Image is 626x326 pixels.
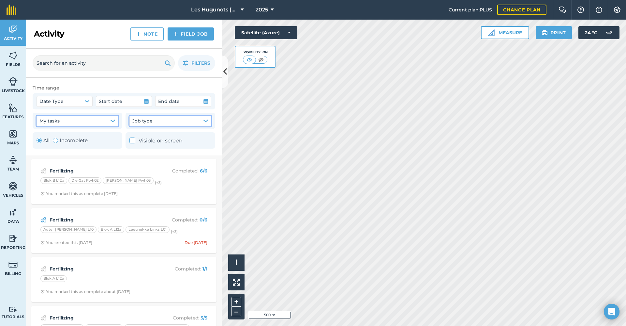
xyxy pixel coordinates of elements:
[136,30,141,38] img: svg+xml;base64,PHN2ZyB4bWxucz0iaHR0cDovL3d3dy53My5vcmcvMjAwMC9zdmciIHdpZHRoPSIxNCIgaGVpZ2h0PSIyNC...
[155,96,211,106] button: End date
[37,116,118,126] button: My tasks
[156,314,207,321] p: Completed :
[185,240,207,245] div: Due [DATE]
[40,289,45,294] img: Clock with arrow pointing clockwise
[231,307,241,316] button: –
[168,27,214,41] a: Field Job
[40,275,67,282] div: Blok A L12a
[8,77,18,87] img: svg+xml;base64,PD94bWwgdmVyc2lvbj0iMS4wIiBlbmNvZGluZz0idXRmLTgiPz4KPCEtLSBHZW5lcmF0b3I6IEFkb2JlIE...
[191,59,210,67] span: Filters
[40,314,47,322] img: svg+xml;base64,PD94bWwgdmVyc2lvbj0iMS4wIiBlbmNvZGluZz0idXRmLTgiPz4KPCEtLSBHZW5lcmF0b3I6IEFkb2JlIE...
[34,29,64,39] h2: Activity
[200,217,207,223] strong: 0 / 6
[8,51,18,60] img: svg+xml;base64,PHN2ZyB4bWxucz0iaHR0cDovL3d3dy53My5vcmcvMjAwMC9zdmciIHdpZHRoPSI1NiIgaGVpZ2h0PSI2MC...
[613,7,621,13] img: A cog icon
[8,306,18,313] img: svg+xml;base64,PD94bWwgdmVyc2lvbj0iMS4wIiBlbmNvZGluZz0idXRmLTgiPz4KPCEtLSBHZW5lcmF0b3I6IEFkb2JlIE...
[35,212,213,249] a: FertilizingCompleted: 0/6Agter [PERSON_NAME] L10Blok A L12aLeeuhekke Links L01(+3)Clock with arro...
[497,5,546,15] a: Change plan
[156,167,207,174] p: Completed :
[37,137,88,144] div: Toggle Activity
[243,50,268,55] div: Visibility: On
[191,6,238,14] span: Les Hugunots [GEOGRAPHIC_DATA]
[178,55,215,71] button: Filters
[156,216,207,223] p: Completed :
[8,103,18,113] img: svg+xml;base64,PHN2ZyB4bWxucz0iaHR0cDovL3d3dy53My5vcmcvMjAwMC9zdmciIHdpZHRoPSI1NiIgaGVpZ2h0PSI2MC...
[8,129,18,139] img: svg+xml;base64,PHN2ZyB4bWxucz0iaHR0cDovL3d3dy53My5vcmcvMjAwMC9zdmciIHdpZHRoPSI1NiIgaGVpZ2h0PSI2MC...
[40,191,118,196] div: You marked this as complete [DATE]
[233,279,240,286] img: Four arrows, one pointing top left, one top right, one bottom right and the last bottom left
[37,96,93,106] button: Date Type
[96,96,152,106] button: Start date
[542,29,548,37] img: svg+xml;base64,PHN2ZyB4bWxucz0iaHR0cDovL3d3dy53My5vcmcvMjAwMC9zdmciIHdpZHRoPSIxOSIgaGVpZ2h0PSIyNC...
[8,260,18,269] img: svg+xml;base64,PD94bWwgdmVyc2lvbj0iMS4wIiBlbmNvZGluZz0idXRmLTgiPz4KPCEtLSBHZW5lcmF0b3I6IEFkb2JlIE...
[536,26,572,39] button: Print
[8,234,18,243] img: svg+xml;base64,PD94bWwgdmVyc2lvbj0iMS4wIiBlbmNvZGluZz0idXRmLTgiPz4KPCEtLSBHZW5lcmF0b3I6IEFkb2JlIE...
[103,177,154,184] div: [PERSON_NAME] Pwh03
[8,155,18,165] img: svg+xml;base64,PD94bWwgdmVyc2lvbj0iMS4wIiBlbmNvZGluZz0idXRmLTgiPz4KPCEtLSBHZW5lcmF0b3I6IEFkb2JlIE...
[99,98,122,105] span: Start date
[231,297,241,307] button: +
[449,6,492,13] span: Current plan : PLUS
[129,116,211,126] button: Job type
[40,191,45,196] img: Clock with arrow pointing clockwise
[155,180,162,185] small: (+ 3 )
[578,26,619,39] button: 24 °C
[577,7,585,13] img: A question mark icon
[173,30,178,38] img: svg+xml;base64,PHN2ZyB4bWxucz0iaHR0cDovL3d3dy53My5vcmcvMjAwMC9zdmciIHdpZHRoPSIxNCIgaGVpZ2h0PSIyNC...
[53,137,88,144] label: Incomplete
[235,258,237,267] span: i
[132,117,153,124] span: Job type
[585,26,597,39] span: 24 ° C
[40,226,97,233] div: Agter [PERSON_NAME] L10
[39,117,60,124] span: My tasks
[129,137,183,145] label: Visible on screen
[245,57,253,63] img: svg+xml;base64,PHN2ZyB4bWxucz0iaHR0cDovL3d3dy53My5vcmcvMjAwMC9zdmciIHdpZHRoPSI1MCIgaGVpZ2h0PSI0MC...
[165,59,171,67] img: svg+xml;base64,PHN2ZyB4bWxucz0iaHR0cDovL3d3dy53My5vcmcvMjAwMC9zdmciIHdpZHRoPSIxOSIgaGVpZ2h0PSIyNC...
[35,261,213,298] a: FertilizingCompleted: 1/1Blok A L12aClock with arrow pointing clockwiseYou marked this as complet...
[126,226,170,233] div: Leeuhekke Links L01
[256,6,268,14] span: 2025
[50,167,153,174] strong: Fertilizing
[158,98,180,105] span: End date
[39,98,64,105] span: Date Type
[68,177,101,184] div: Die Gat Pwh02
[50,265,153,272] strong: Fertilizing
[33,84,215,91] div: Time range
[596,6,602,14] img: svg+xml;base64,PHN2ZyB4bWxucz0iaHR0cDovL3d3dy53My5vcmcvMjAwMC9zdmciIHdpZHRoPSIxNyIgaGVpZ2h0PSIxNy...
[40,167,47,175] img: svg+xml;base64,PD94bWwgdmVyc2lvbj0iMS4wIiBlbmNvZGluZz0idXRmLTgiPz4KPCEtLSBHZW5lcmF0b3I6IEFkb2JlIE...
[603,26,616,39] img: svg+xml;base64,PD94bWwgdmVyc2lvbj0iMS4wIiBlbmNvZGluZz0idXRmLTgiPz4KPCEtLSBHZW5lcmF0b3I6IEFkb2JlIE...
[200,168,207,174] strong: 6 / 6
[488,29,495,36] img: Ruler icon
[40,177,67,184] div: Blok B L12b
[40,240,92,245] div: You created this [DATE]
[257,57,265,63] img: svg+xml;base64,PHN2ZyB4bWxucz0iaHR0cDovL3d3dy53My5vcmcvMjAwMC9zdmciIHdpZHRoPSI1MCIgaGVpZ2h0PSI0MC...
[40,240,45,245] img: Clock with arrow pointing clockwise
[130,27,164,41] a: Note
[7,5,16,15] img: fieldmargin Logo
[8,181,18,191] img: svg+xml;base64,PD94bWwgdmVyc2lvbj0iMS4wIiBlbmNvZGluZz0idXRmLTgiPz4KPCEtLSBHZW5lcmF0b3I6IEFkb2JlIE...
[50,216,153,223] strong: Fertilizing
[40,289,130,294] div: You marked this as complete about [DATE]
[201,315,207,321] strong: 5 / 5
[156,265,207,272] p: Completed :
[481,26,529,39] button: Measure
[228,254,245,271] button: i
[8,207,18,217] img: svg+xml;base64,PD94bWwgdmVyc2lvbj0iMS4wIiBlbmNvZGluZz0idXRmLTgiPz4KPCEtLSBHZW5lcmF0b3I6IEFkb2JlIE...
[35,163,213,200] a: FertilizingCompleted: 6/6Blok B L12bDie Gat Pwh02[PERSON_NAME] Pwh03(+3)Clock with arrow pointing...
[235,26,297,39] button: Satellite (Azure)
[202,266,207,272] strong: 1 / 1
[98,226,124,233] div: Blok A L12a
[559,7,566,13] img: Two speech bubbles overlapping with the left bubble in the forefront
[50,314,153,321] strong: Fertilizing
[37,137,50,144] label: All
[40,216,47,224] img: svg+xml;base64,PD94bWwgdmVyc2lvbj0iMS4wIiBlbmNvZGluZz0idXRmLTgiPz4KPCEtLSBHZW5lcmF0b3I6IEFkb2JlIE...
[33,55,175,71] input: Search for an activity
[8,24,18,34] img: svg+xml;base64,PD94bWwgdmVyc2lvbj0iMS4wIiBlbmNvZGluZz0idXRmLTgiPz4KPCEtLSBHZW5lcmF0b3I6IEFkb2JlIE...
[171,229,178,234] small: (+ 3 )
[604,304,619,319] div: Open Intercom Messenger
[40,265,47,273] img: svg+xml;base64,PD94bWwgdmVyc2lvbj0iMS4wIiBlbmNvZGluZz0idXRmLTgiPz4KPCEtLSBHZW5lcmF0b3I6IEFkb2JlIE...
